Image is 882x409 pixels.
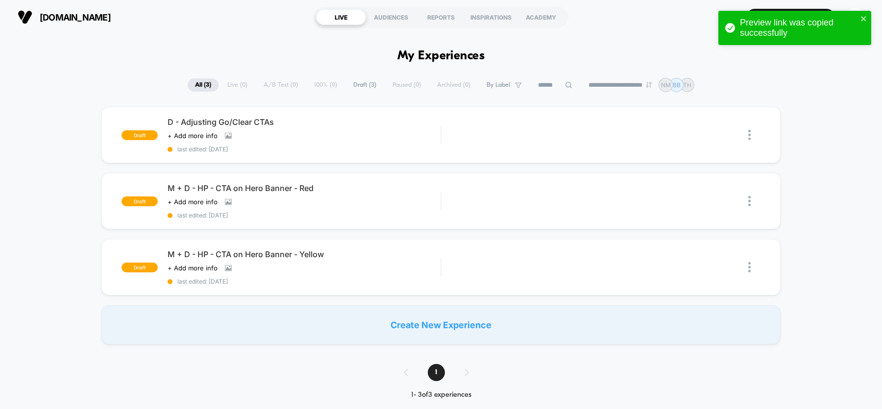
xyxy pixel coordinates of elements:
div: 1 - 3 of 3 experiences [394,391,489,399]
span: [DOMAIN_NAME] [40,12,111,23]
div: Preview link was copied successfully [740,18,857,38]
button: [DOMAIN_NAME] [15,9,114,25]
span: + Add more info [168,132,218,140]
div: AUDIENCES [366,9,416,25]
p: NM [661,81,671,89]
div: NM [845,8,864,27]
span: last edited: [DATE] [168,145,441,153]
img: close [748,196,751,206]
span: 1 [428,364,445,381]
span: D - Adjusting Go/Clear CTAs [168,117,441,127]
p: BB [673,81,681,89]
span: M + D - HP - CTA on Hero Banner - Red [168,183,441,193]
p: TH [683,81,691,89]
button: NM [842,7,867,27]
div: ACADEMY [516,9,566,25]
div: INSPIRATIONS [466,9,516,25]
span: + Add more info [168,198,218,206]
button: close [860,15,867,24]
span: draft [122,196,158,206]
span: M + D - HP - CTA on Hero Banner - Yellow [168,249,441,259]
span: last edited: [DATE] [168,278,441,285]
div: Create New Experience [101,305,781,344]
img: close [748,130,751,140]
span: draft [122,130,158,140]
span: last edited: [DATE] [168,212,441,219]
h1: My Experiences [397,49,485,63]
span: Draft ( 3 ) [346,78,384,92]
div: LIVE [316,9,366,25]
div: REPORTS [416,9,466,25]
span: + Add more info [168,264,218,272]
img: end [646,82,652,88]
span: draft [122,263,158,272]
img: Visually logo [18,10,32,24]
span: All ( 3 ) [188,78,219,92]
span: By Label [487,81,510,89]
img: close [748,262,751,272]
